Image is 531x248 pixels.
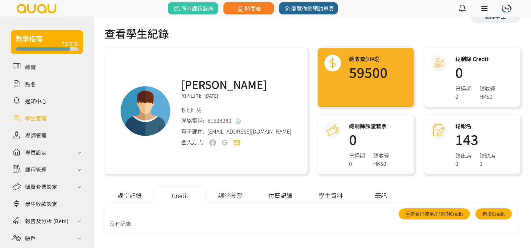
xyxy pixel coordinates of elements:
div: 課堂套票 [205,188,255,203]
div: 0 [455,92,471,100]
a: 新增Credit [475,208,512,219]
a: 瀏覽你的預約專頁 [279,2,338,14]
div: Credit [155,188,205,203]
div: 0 [479,159,495,167]
div: 學生資料 [306,188,356,203]
span: 所有課程狀態 [173,4,213,12]
h3: 總剩餘課堂套票 [349,122,389,130]
h3: 總報名 [455,122,495,130]
div: 已過期 [455,84,471,92]
div: 已過期 [349,151,365,159]
span: 時間表 [236,4,261,12]
div: 付費記錄 [255,188,306,203]
img: credit@2x.png [433,57,445,69]
div: 課堂記錄 [105,188,155,203]
div: 性別: [181,106,291,114]
div: 電子郵件: [181,127,291,135]
span: [EMAIL_ADDRESS][DOMAIN_NAME] [207,127,291,135]
a: 查看已使用/已到期Credit [399,208,470,219]
div: 帳戶 [25,234,36,242]
div: 總收費 [479,84,495,92]
span: 61638289 [207,116,231,125]
h3: 總收費(HK$) [349,55,388,63]
div: 總出席 [455,151,471,159]
img: user-email-on.png [234,139,240,146]
img: attendance@2x.png [433,125,445,136]
img: total@2x.png [327,57,338,69]
span: 瀏覽你的預約專頁 [283,4,334,12]
h1: 0 [349,133,389,146]
div: HK$0 [479,92,495,100]
div: 總收費 [373,151,389,159]
h3: [PERSON_NAME] [181,76,291,92]
div: 購買套票設定 [25,183,57,191]
img: user-fb-off.png [209,139,216,146]
div: 筆記 [356,188,406,203]
img: whatsapp@2x.png [236,118,241,124]
div: 課程管理 [25,165,47,173]
div: 0 [455,159,471,167]
div: 專頁設定 [25,148,47,156]
h3: 總剩餘 Credit [455,55,495,63]
span: 男 [197,106,202,114]
h1: 143 [455,133,495,146]
span: [DATE] [205,92,218,99]
div: 加入日期: [181,92,291,103]
div: 登入方式: [181,138,204,146]
div: 沒有紀錄 [110,219,512,228]
div: 報告及分析 (Beta) [25,217,68,225]
a: 所有課程狀態 [168,2,218,14]
a: 時間表 [223,2,274,14]
img: logo.svg [16,4,57,13]
h1: 0 [455,65,495,79]
div: 總缺席 [479,151,495,159]
img: user-google-off.png [221,139,228,146]
img: courseCredit@2x.png [327,125,338,136]
h1: 59500 [349,65,388,79]
div: 聯絡電話: [181,116,291,125]
div: 0 [349,159,365,167]
div: HK$0 [373,159,389,167]
div: 查看學生紀錄 [105,25,520,41]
